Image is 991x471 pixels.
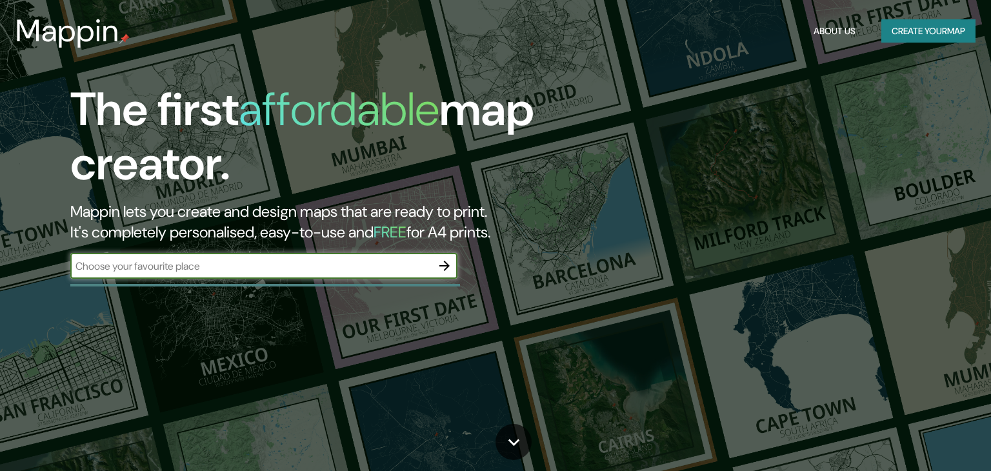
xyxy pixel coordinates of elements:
[808,19,861,43] button: About Us
[70,259,432,274] input: Choose your favourite place
[70,83,566,201] h1: The first map creator.
[374,222,406,242] h5: FREE
[70,201,566,243] h2: Mappin lets you create and design maps that are ready to print. It's completely personalised, eas...
[881,19,976,43] button: Create yourmap
[239,79,439,139] h1: affordable
[15,13,119,49] h3: Mappin
[119,34,130,44] img: mappin-pin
